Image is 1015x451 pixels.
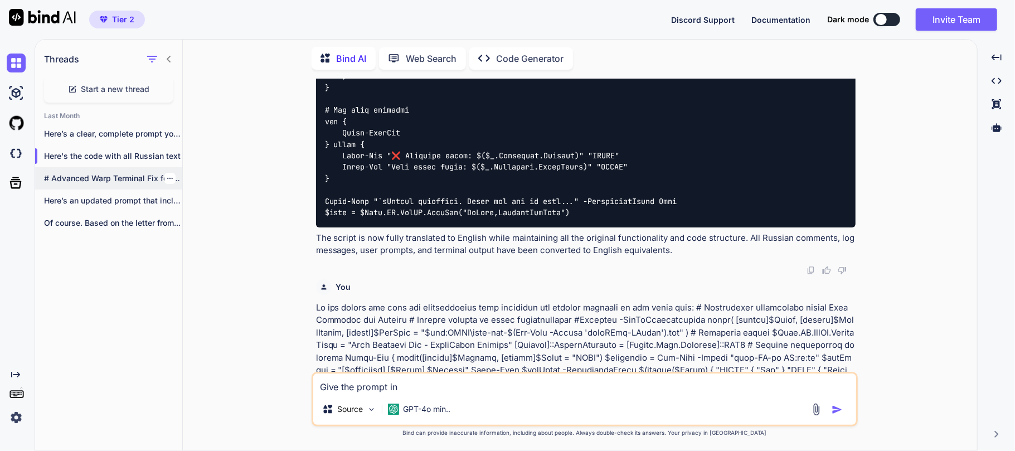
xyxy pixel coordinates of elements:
img: icon [832,404,843,415]
p: # Advanced Warp Terminal Fix for Windows... [44,173,182,184]
p: The script is now fully translated to English while maintaining all the original functionality an... [316,232,856,257]
p: Here’s an updated prompt that includes the... [44,195,182,206]
img: dislike [838,266,847,275]
img: Bind AI [9,9,76,26]
img: ai-studio [7,84,26,103]
p: Web Search [406,52,457,65]
p: Bind can provide inaccurate information, including about people. Always double-check its answers.... [312,429,858,437]
img: githubLight [7,114,26,133]
span: Dark mode [827,14,869,25]
img: settings [7,408,26,427]
button: Invite Team [916,8,997,31]
p: Of course. Based on the letter from... [44,217,182,229]
img: copy [807,266,815,275]
button: Discord Support [671,14,735,26]
img: darkCloudIdeIcon [7,144,26,163]
img: like [822,266,831,275]
textarea: Give the prompt in [313,374,856,394]
img: Pick Models [367,405,376,414]
span: Discord Support [671,15,735,25]
img: GPT-4o mini [388,404,399,415]
span: Start a new thread [81,84,150,95]
img: premium [100,16,108,23]
h2: Last Month [35,111,182,120]
span: Documentation [751,15,810,25]
span: Tier 2 [112,14,134,25]
img: attachment [810,403,823,416]
h1: Threads [44,52,79,66]
p: Code Generator [497,52,564,65]
p: Here’s a clear, complete prompt you can... [44,128,182,139]
button: Documentation [751,14,810,26]
button: premiumTier 2 [89,11,145,28]
p: Source [338,404,363,415]
h6: You [336,282,351,293]
p: GPT-4o min.. [404,404,451,415]
img: chat [7,54,26,72]
p: Bind AI [337,52,367,65]
p: Here's the code with all Russian text [44,151,182,162]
